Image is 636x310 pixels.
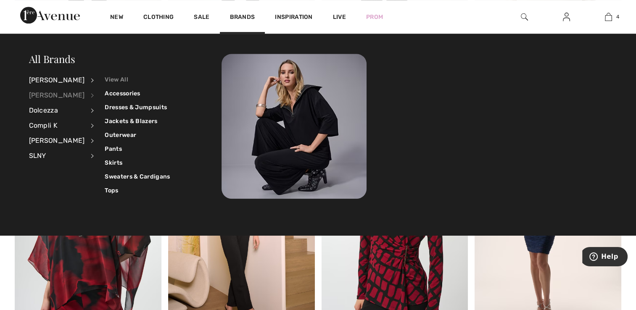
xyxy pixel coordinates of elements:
div: Compli K [29,118,85,133]
a: Skirts [105,156,170,170]
a: Sweaters & Cardigans [105,170,170,184]
a: Live [333,13,346,21]
a: Clothing [143,13,174,22]
a: Sale [194,13,209,22]
img: search the website [521,12,528,22]
img: 1ère Avenue [20,7,80,24]
div: [PERSON_NAME] [29,73,85,88]
div: [PERSON_NAME] [29,133,85,148]
a: Outerwear [105,128,170,142]
a: Sign In [556,12,577,22]
a: Accessories [105,87,170,100]
a: Prom [366,13,383,21]
iframe: Opens a widget where you can find more information [582,247,628,268]
a: 4 [588,12,629,22]
img: 250825112723_baf80837c6fd5.jpg [222,54,367,199]
img: My Info [563,12,570,22]
div: [PERSON_NAME] [29,88,85,103]
a: Dresses & Jumpsuits [105,100,170,114]
a: View All [105,73,170,87]
a: Brands [230,13,255,22]
div: SLNY [29,148,85,163]
a: All Brands [29,52,75,66]
a: Tops [105,184,170,197]
span: Inspiration [275,13,312,22]
img: My Bag [605,12,612,22]
a: Jackets & Blazers [105,114,170,128]
span: 4 [616,13,619,21]
a: Pants [105,142,170,156]
div: Dolcezza [29,103,85,118]
a: New [110,13,123,22]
